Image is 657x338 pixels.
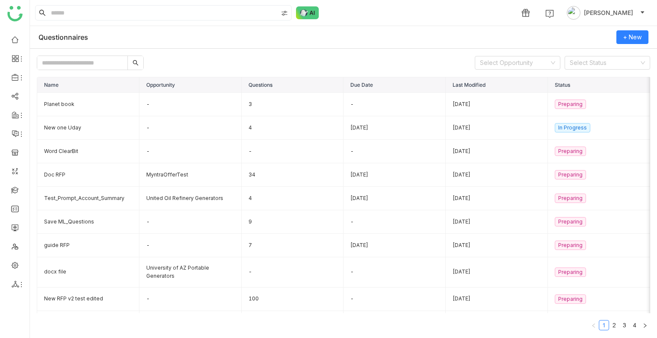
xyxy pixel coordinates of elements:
img: logo [7,6,23,21]
td: 4 [242,116,344,140]
button: [PERSON_NAME] [565,6,647,20]
td: - [242,257,344,288]
th: Questions [242,77,344,93]
td: - [343,140,446,163]
button: Next Page [640,320,650,330]
img: help.svg [545,9,554,18]
td: New one Uday [37,116,139,140]
span: [PERSON_NAME] [584,8,633,18]
nz-tag: Preparing [555,100,586,109]
td: - [139,93,242,116]
div: [DATE] [453,171,541,179]
a: 2 [610,320,619,330]
nz-tag: Preparing [555,147,586,156]
td: - [343,288,446,311]
td: - [242,140,344,163]
td: University of AZ Portable Generators [139,257,242,288]
td: 9 [242,210,344,234]
div: [DATE] [453,147,541,156]
li: 2 [609,320,619,330]
td: - [139,288,242,311]
td: - [343,257,446,288]
nz-tag: Preparing [555,170,586,179]
li: 3 [619,320,630,330]
a: 4 [630,320,639,330]
td: - [139,210,242,234]
div: [DATE] [453,194,541,203]
nz-tag: Preparing [555,217,586,226]
div: [DATE] [453,295,541,303]
td: Save ML_Questions [37,210,139,234]
td: Word ClearBit [37,140,139,163]
td: Doc RFP [37,163,139,187]
li: 4 [630,320,640,330]
nz-tag: Preparing [555,294,586,304]
td: [DATE] [343,234,446,257]
th: Last Modified [446,77,548,93]
nz-tag: Preparing [555,267,586,277]
td: 3 [242,93,344,116]
th: Opportunity [139,77,242,93]
td: 100 [242,288,344,311]
div: [DATE] [453,241,541,250]
span: + New [623,32,642,42]
img: ask-buddy-normal.svg [296,6,319,19]
div: [DATE] [453,218,541,226]
td: 34 [242,163,344,187]
td: - [139,234,242,257]
td: [DATE] [343,163,446,187]
nz-tag: Preparing [555,241,586,250]
td: [DATE] [343,187,446,210]
td: New RFP v2 test edited [37,288,139,311]
td: docx file [37,257,139,288]
td: Test_Prompt_Account_Summary [37,187,139,210]
nz-tag: Preparing [555,194,586,203]
a: 3 [620,320,629,330]
td: [DATE] [343,311,446,335]
td: - [242,311,344,335]
div: [DATE] [453,100,541,109]
li: 1 [599,320,609,330]
td: United Oil Refinery Generators [139,187,242,210]
td: - [343,93,446,116]
img: search-type.svg [281,10,288,17]
td: 7 [242,234,344,257]
div: Questionnaires [38,33,88,41]
a: 1 [599,320,609,330]
div: [DATE] [453,268,541,276]
button: Previous Page [589,320,599,330]
th: Status [548,77,650,93]
div: [DATE] [453,124,541,132]
th: Name [37,77,139,93]
td: [DATE] [343,116,446,140]
td: - [343,210,446,234]
button: + New [616,30,648,44]
img: avatar [567,6,580,20]
td: - [139,116,242,140]
td: MyntraOfferTest [139,163,242,187]
th: Due Date [343,77,446,93]
td: guide RFP [37,234,139,257]
td: 4 [242,187,344,210]
td: [GEOGRAPHIC_DATA] [139,311,242,335]
td: - [139,140,242,163]
td: Automated V2 Pdf [37,311,139,335]
td: Planet book [37,93,139,116]
nz-tag: In Progress [555,123,590,132]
